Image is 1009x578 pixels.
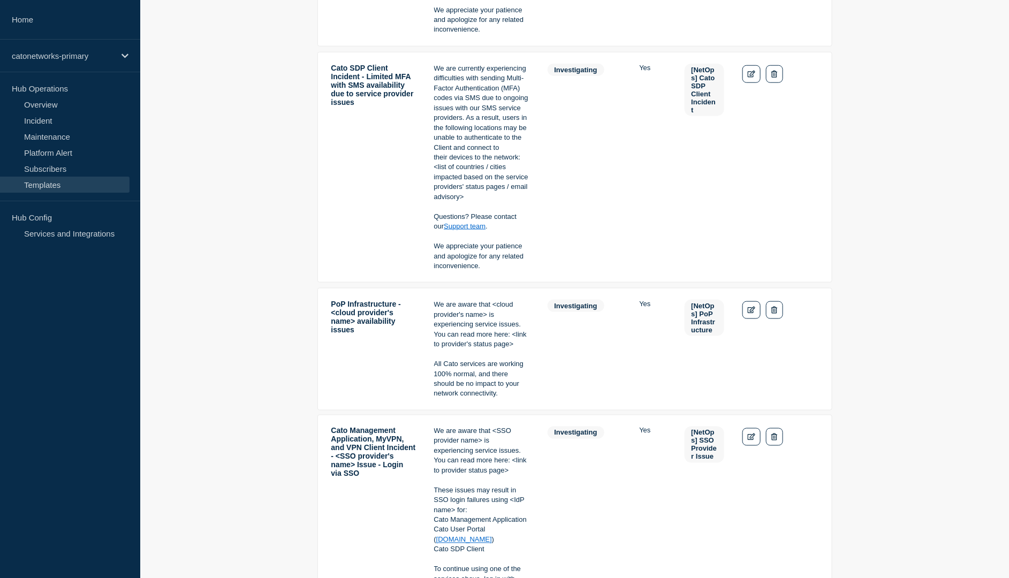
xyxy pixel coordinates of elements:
span: investigating [548,300,604,312]
p: We are aware that <cloud provider's name> is experiencing service issues. You can read more here:... [434,300,529,349]
p: We appreciate your patience and apologize for any related inconvenience. [434,241,529,271]
p: catonetworks-primary [12,51,115,60]
td: Details: We are aware that &lt;cloud provider's name&gt; is experiencing service issues. You can ... [434,299,530,399]
td: Labels: [NetOps] Cato SDP Client Incident [684,63,725,272]
p: Cato SDP Client [434,545,529,554]
p: These issues may result in SSO login failures using <IdP name> for: [434,486,529,515]
span: investigating [548,64,604,76]
a: Edit [742,65,761,83]
span: [NetOps] SSO Provider Issue [685,427,724,463]
p: Questions? Please contact our . [434,212,529,232]
td: Silent: Yes [639,63,667,272]
td: Title: Cato SDP Client Incident - Limited MFA with SMS availability due to service provider issues [331,63,416,272]
p: All Cato services are working 100% normal, and there should be no impact to your network connecti... [434,359,529,399]
button: Delete [766,301,783,319]
p: Cato Management Application [434,515,529,525]
p: We are currently experiencing difficulties with sending Multi-Factor Authentication (MFA) codes v... [434,64,529,163]
td: Status: investigating [547,299,622,399]
span: investigating [548,427,604,439]
p: <list of countries / cities impacted based on the service providers' status pages / email advisory> [434,162,529,202]
a: Edit [742,428,761,446]
a: [DOMAIN_NAME] [436,536,492,544]
td: Actions: Edit Delete [742,63,819,272]
p: Cato User Portal ( ) [434,525,529,545]
button: Delete [766,428,783,446]
p: We appreciate your patience and apologize for any related inconvenience. [434,5,529,35]
td: Title: PoP Infrastructure - <cloud provider's name> availability issues [331,299,416,399]
a: Support team [444,222,485,230]
button: Delete [766,65,783,83]
p: We are aware that <SSO provider name> is experiencing service issues. You can read more here: <li... [434,427,529,476]
td: Labels: [NetOps] PoP Infrastructure [684,299,725,399]
td: Details: We are currently experiencing difficulties with sending Multi-Factor Authentication (MFA... [434,63,530,272]
a: Edit [742,301,761,319]
td: Status: investigating [547,63,622,272]
td: Actions: Edit Delete [742,299,819,399]
span: [NetOps] PoP Infrastructure [685,300,724,336]
span: [NetOps] Cato SDP Client Incident [685,64,724,116]
td: Silent: Yes [639,299,667,399]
